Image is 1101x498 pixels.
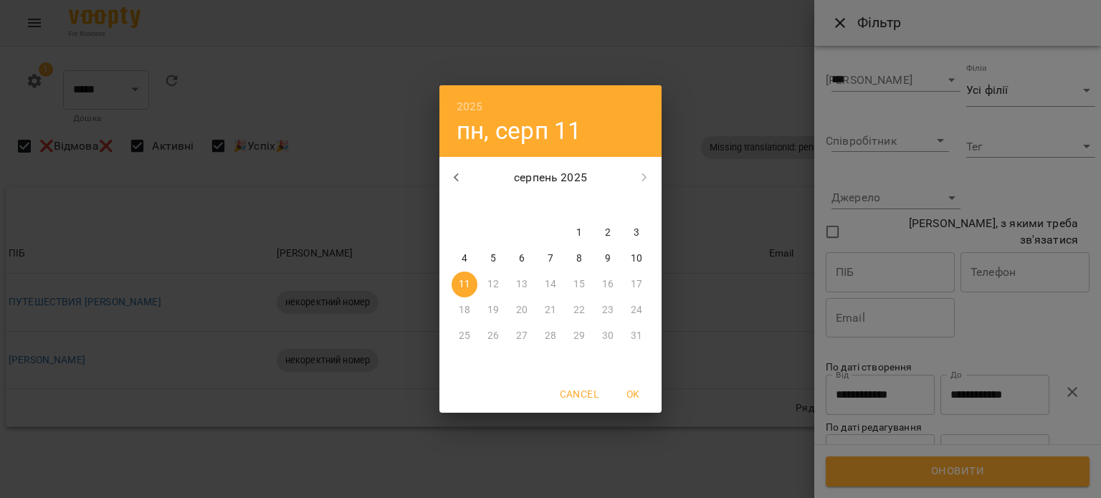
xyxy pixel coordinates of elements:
[452,272,477,297] button: 11
[624,220,649,246] button: 3
[457,116,582,145] button: пн, серп 11
[459,277,470,292] p: 11
[605,226,611,240] p: 2
[519,252,525,266] p: 6
[566,220,592,246] button: 1
[595,246,621,272] button: 9
[576,252,582,266] p: 8
[595,198,621,213] span: сб
[566,198,592,213] span: пт
[480,198,506,213] span: вт
[566,246,592,272] button: 8
[457,97,483,117] button: 2025
[610,381,656,407] button: OK
[624,246,649,272] button: 10
[474,169,628,186] p: серпень 2025
[509,246,535,272] button: 6
[452,246,477,272] button: 4
[634,226,639,240] p: 3
[560,386,599,403] span: Cancel
[452,198,477,213] span: пн
[509,198,535,213] span: ср
[605,252,611,266] p: 9
[490,252,496,266] p: 5
[576,226,582,240] p: 1
[538,198,563,213] span: чт
[548,252,553,266] p: 7
[631,252,642,266] p: 10
[462,252,467,266] p: 4
[554,381,604,407] button: Cancel
[595,220,621,246] button: 2
[538,246,563,272] button: 7
[480,246,506,272] button: 5
[616,386,650,403] span: OK
[624,198,649,213] span: нд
